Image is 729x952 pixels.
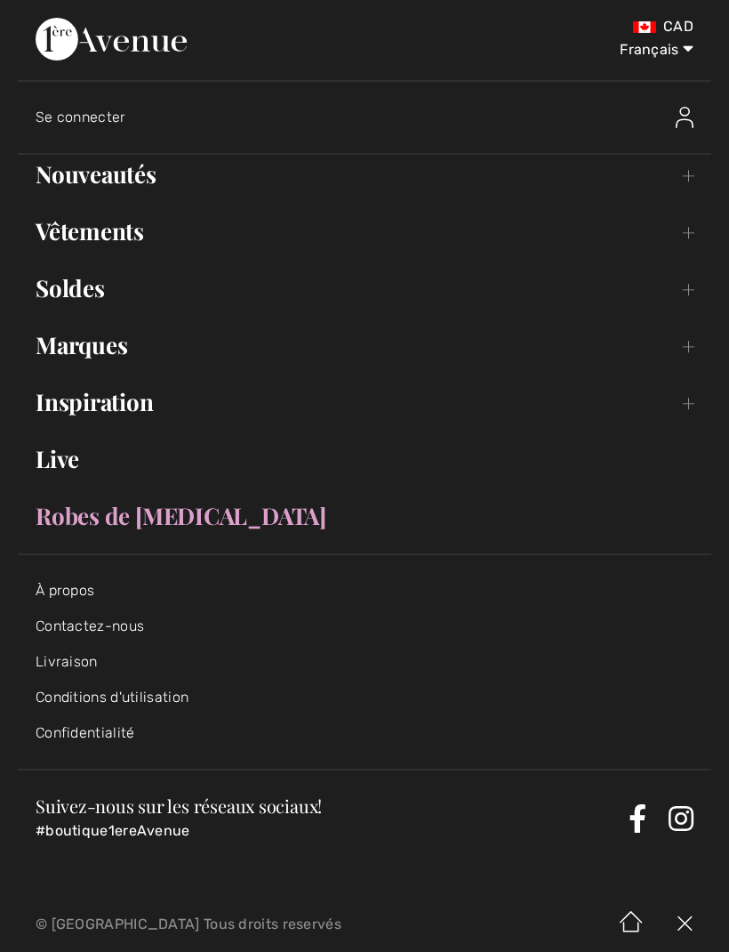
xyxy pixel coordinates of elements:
[629,804,646,833] a: Facebook
[36,109,126,125] span: Se connecter
[36,918,429,931] p: © [GEOGRAPHIC_DATA] Tous droits reservés
[18,269,711,308] a: Soldes
[18,383,711,422] a: Inspiration
[669,804,693,833] a: Instagram
[676,107,693,128] img: Se connecter
[18,496,711,536] a: Robes de [MEDICAL_DATA]
[36,689,188,706] a: Conditions d'utilisation
[605,897,658,952] img: Accueil
[430,18,693,36] div: CAD
[36,617,144,634] a: Contactez-nous
[36,89,711,146] a: Se connecterSe connecter
[36,822,621,840] p: #boutique1ereAvenue
[18,212,711,251] a: Vêtements
[36,797,621,815] h3: Suivez-nous sur les réseaux sociaux!
[18,155,711,194] a: Nouveautés
[36,582,94,599] a: À propos
[36,653,98,670] a: Livraison
[36,18,187,61] img: 1ère Avenue
[18,326,711,365] a: Marques
[658,897,711,952] img: X
[18,440,711,479] a: Live
[36,724,135,741] a: Confidentialité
